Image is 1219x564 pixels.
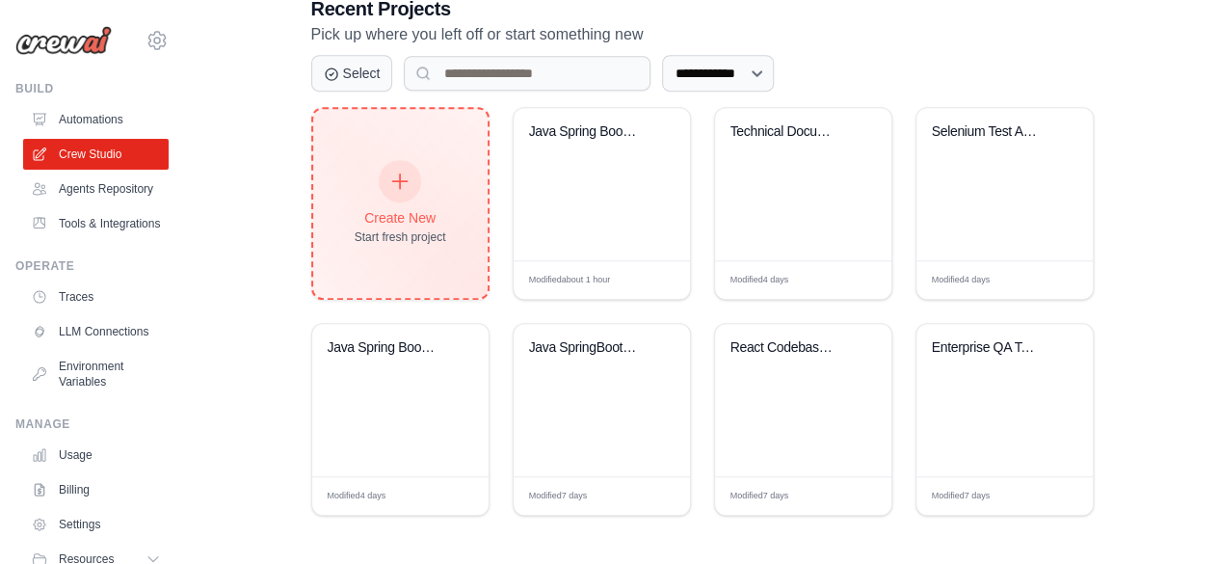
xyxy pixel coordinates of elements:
div: Operate [15,258,169,274]
button: Select [311,55,393,92]
a: Automations [23,104,169,135]
span: Modified 7 days [932,490,991,503]
span: Edit [442,489,459,503]
span: Edit [644,273,660,287]
a: Crew Studio [23,139,169,170]
span: Modified 7 days [730,490,789,503]
a: Tools & Integrations [23,208,169,239]
a: Settings [23,509,169,540]
a: Billing [23,474,169,505]
div: Java Spring Boot Code Generator with Build System [529,123,646,141]
span: Modified about 1 hour [529,274,611,287]
a: Usage [23,440,169,470]
div: Start fresh project [355,229,446,245]
span: Edit [644,489,660,503]
div: Manage [15,416,169,432]
a: Environment Variables [23,351,169,397]
a: Agents Repository [23,174,169,204]
div: Enterprise QA Testing Lifecycle Automation [932,339,1048,357]
span: Edit [1047,273,1063,287]
span: Modified 4 days [328,490,386,503]
div: Build [15,81,169,96]
a: Traces [23,282,169,312]
span: Modified 7 days [529,490,588,503]
a: LLM Connections [23,316,169,347]
div: Selenium Test Automation Generator [932,123,1048,141]
div: Create New [355,208,446,228]
img: Logo [15,26,112,55]
span: Modified 4 days [932,274,991,287]
span: Modified 4 days [730,274,789,287]
span: Edit [845,273,861,287]
div: Java SpringBoot Code Conversion Automation [529,339,646,357]
span: Edit [845,489,861,503]
span: Edit [1047,489,1063,503]
div: Technical Documentation Generator for Java Spring Boot and React [730,123,847,141]
div: React Codebase Modifier [730,339,847,357]
p: Pick up where you left off or start something new [311,22,1094,47]
div: Java Spring Boot Code Conversion Automation [328,339,444,357]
